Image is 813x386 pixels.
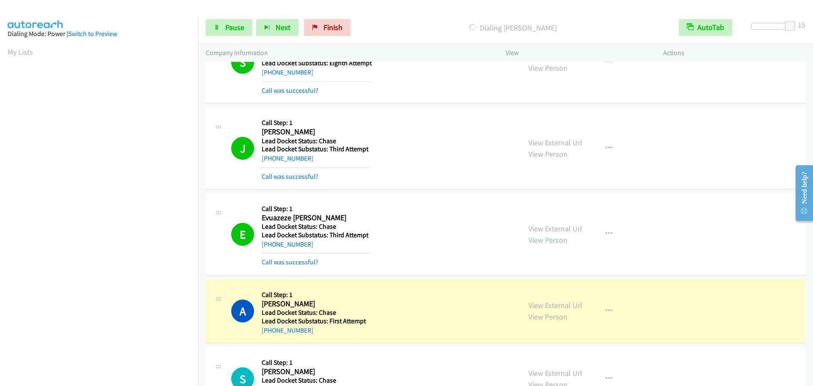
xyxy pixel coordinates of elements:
[262,299,370,309] h2: [PERSON_NAME]
[262,308,370,317] h5: Lead Docket Status: Chase
[528,300,582,310] a: View External Url
[262,86,318,94] a: Call was successful?
[262,68,313,76] a: [PHONE_NUMBER]
[262,127,370,137] h2: [PERSON_NAME]
[262,240,313,248] a: [PHONE_NUMBER]
[262,326,313,334] a: [PHONE_NUMBER]
[506,48,648,58] p: View
[788,159,813,227] iframe: Resource Center
[262,231,370,239] h5: Lead Docket Substatus: Third Attempt
[231,300,254,322] h1: A
[262,317,370,325] h5: Lead Docket Substatus: First Attempt
[528,149,567,159] a: View Person
[304,19,351,36] a: Finish
[276,22,290,32] span: Next
[231,223,254,246] h1: E
[262,154,313,162] a: [PHONE_NUMBER]
[528,224,582,233] a: View External Url
[262,213,370,223] h2: Evuazeze [PERSON_NAME]
[262,222,370,231] h5: Lead Docket Status: Chase
[262,367,370,377] h2: [PERSON_NAME]
[206,48,490,58] p: Company Information
[262,172,318,181] a: Call was successful?
[262,145,370,153] h5: Lead Docket Substatus: Third Attempt
[8,47,33,57] a: My Lists
[262,358,370,367] h5: Call Step: 1
[528,138,582,147] a: View External Url
[262,258,318,266] a: Call was successful?
[528,312,567,322] a: View Person
[528,63,567,73] a: View Person
[206,19,252,36] a: Pause
[256,19,299,36] button: Next
[231,51,254,74] h1: S
[262,376,370,385] h5: Lead Docket Status: Chase
[225,22,244,32] span: Pause
[8,29,191,39] div: Dialing Mode: Power |
[262,119,370,127] h5: Call Step: 1
[324,22,343,32] span: Finish
[68,30,117,38] a: Switch to Preview
[679,19,732,36] button: AutoTab
[231,137,254,160] h1: J
[528,235,567,245] a: View Person
[528,368,582,378] a: View External Url
[262,205,370,213] h5: Call Step: 1
[262,137,370,145] h5: Lead Docket Status: Chase
[798,19,805,31] div: 15
[262,291,370,299] h5: Call Step: 1
[262,59,372,67] h5: Lead Docket Substatus: Eighth Attempt
[663,48,805,58] p: Actions
[362,22,664,33] p: Dialing [PERSON_NAME]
